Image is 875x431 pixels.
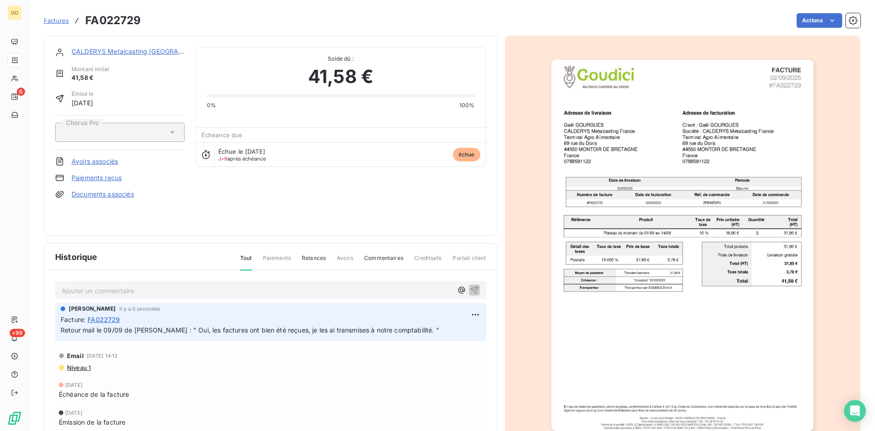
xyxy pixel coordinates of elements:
span: Niveau 1 [66,364,91,371]
span: après échéance [218,156,266,161]
span: Paiements [263,254,291,270]
img: Logo LeanPay [7,411,22,426]
span: Relances [302,254,326,270]
span: Émise le [72,90,93,98]
img: invoice_thumbnail [551,60,813,431]
span: 41,58 € [72,73,109,83]
span: Tout [240,254,252,270]
span: FA022729 [87,315,120,324]
span: Facture : [61,315,86,324]
span: Solde dû : [207,55,475,63]
div: Open Intercom Messenger [844,400,866,422]
span: Retour mail le 09/09 de [PERSON_NAME] : " Oui, les factures ont bien été reçues, je les ai transm... [61,326,439,334]
span: Échéance de la facture [59,389,129,399]
span: Échue le [DATE] [218,148,265,155]
button: Actions [797,13,842,28]
span: Montant initial [72,65,109,73]
span: Factures [44,17,69,24]
span: [DATE] [72,98,93,108]
span: échue [453,148,480,161]
span: Historique [55,251,98,263]
span: 6 [17,88,25,96]
span: Émission de la facture [59,417,125,427]
span: Creditsafe [414,254,442,270]
span: Échéance due [201,131,243,139]
div: GO [7,5,22,20]
span: Portail client [453,254,486,270]
span: Email [67,352,84,359]
span: il y a 0 secondes [119,306,161,312]
a: Documents associés [72,190,134,199]
span: 41,58 € [308,63,373,90]
span: [DATE] [65,382,82,388]
span: [PERSON_NAME] [69,305,116,313]
a: Factures [44,16,69,25]
span: +99 [10,329,25,337]
span: J+9 [218,156,227,162]
h3: FA022729 [85,12,141,29]
span: Commentaires [364,254,403,270]
span: [DATE] 14:12 [87,353,118,358]
span: 0% [207,101,216,109]
span: [DATE] [65,410,82,415]
a: CALDERYS Metalcasting [GEOGRAPHIC_DATA] [72,47,216,55]
span: Avoirs [337,254,353,270]
a: Avoirs associés [72,157,118,166]
a: Paiements reçus [72,173,122,182]
span: 100% [459,101,475,109]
